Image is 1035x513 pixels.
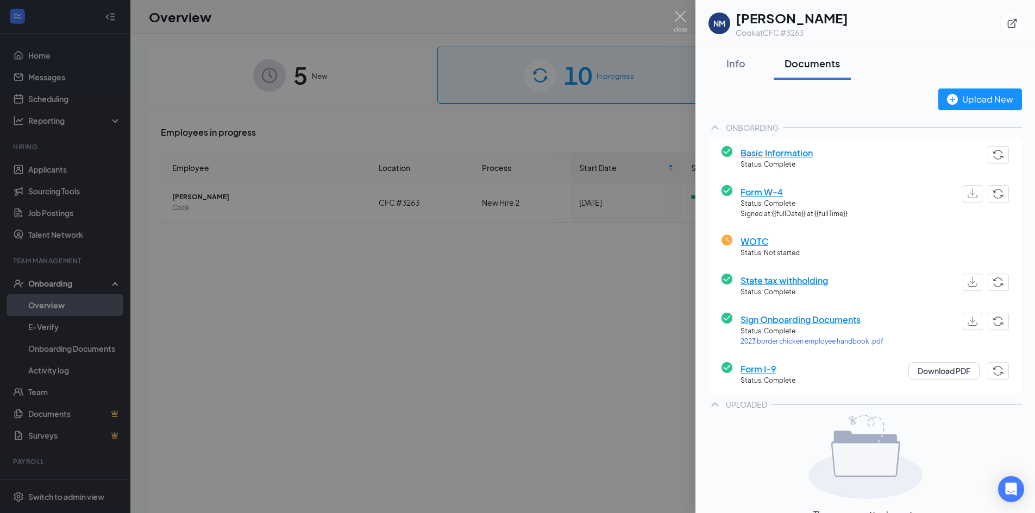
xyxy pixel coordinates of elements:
[741,235,800,248] span: WOTC
[713,18,725,29] div: NM
[726,399,767,410] div: UPLOADED
[947,92,1013,106] div: Upload New
[736,27,848,38] div: Cook at CFC #3263
[708,398,722,411] svg: ChevronUp
[719,56,752,70] div: Info
[736,9,848,27] h1: [PERSON_NAME]
[938,88,1022,110] button: Upload New
[741,185,848,199] span: Form W-4
[1007,18,1018,29] svg: ExternalLink
[741,199,848,209] span: Status: Complete
[1002,14,1022,33] button: ExternalLink
[741,376,795,386] span: Status: Complete
[741,274,828,287] span: State tax withholding
[998,476,1024,502] div: Open Intercom Messenger
[908,362,980,379] button: Download PDF
[741,209,848,219] span: Signed at: {{fullDate}} at {{fullTime}}
[741,326,883,337] span: Status: Complete
[726,122,779,133] div: ONBOARDING
[741,160,813,170] span: Status: Complete
[741,337,883,347] a: 2023 border chicken employee handbook .pdf
[708,121,722,134] svg: ChevronUp
[741,362,795,376] span: Form I-9
[785,56,840,70] div: Documents
[741,287,828,297] span: Status: Complete
[741,313,883,326] span: Sign Onboarding Documents
[741,248,800,258] span: Status: Not started
[741,146,813,160] span: Basic Information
